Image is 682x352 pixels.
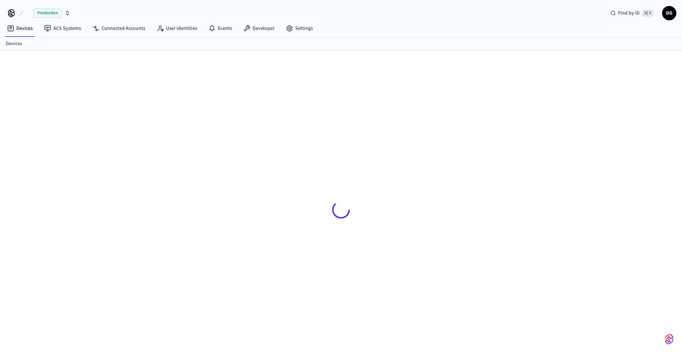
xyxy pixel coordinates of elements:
a: Events [203,22,238,35]
a: Devices [6,40,22,48]
button: DG [662,6,676,20]
span: ⌘ K [642,10,654,17]
a: ACS Systems [38,22,87,35]
span: Production [33,9,62,18]
span: DG [663,7,676,20]
a: Developer [238,22,280,35]
a: Devices [1,22,38,35]
div: Find by ID⌘ K [605,7,659,20]
a: Settings [280,22,319,35]
a: User Identities [151,22,203,35]
a: Connected Accounts [87,22,151,35]
img: SeamLogoGradient.69752ec5.svg [665,334,673,345]
span: Find by ID [618,10,640,17]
